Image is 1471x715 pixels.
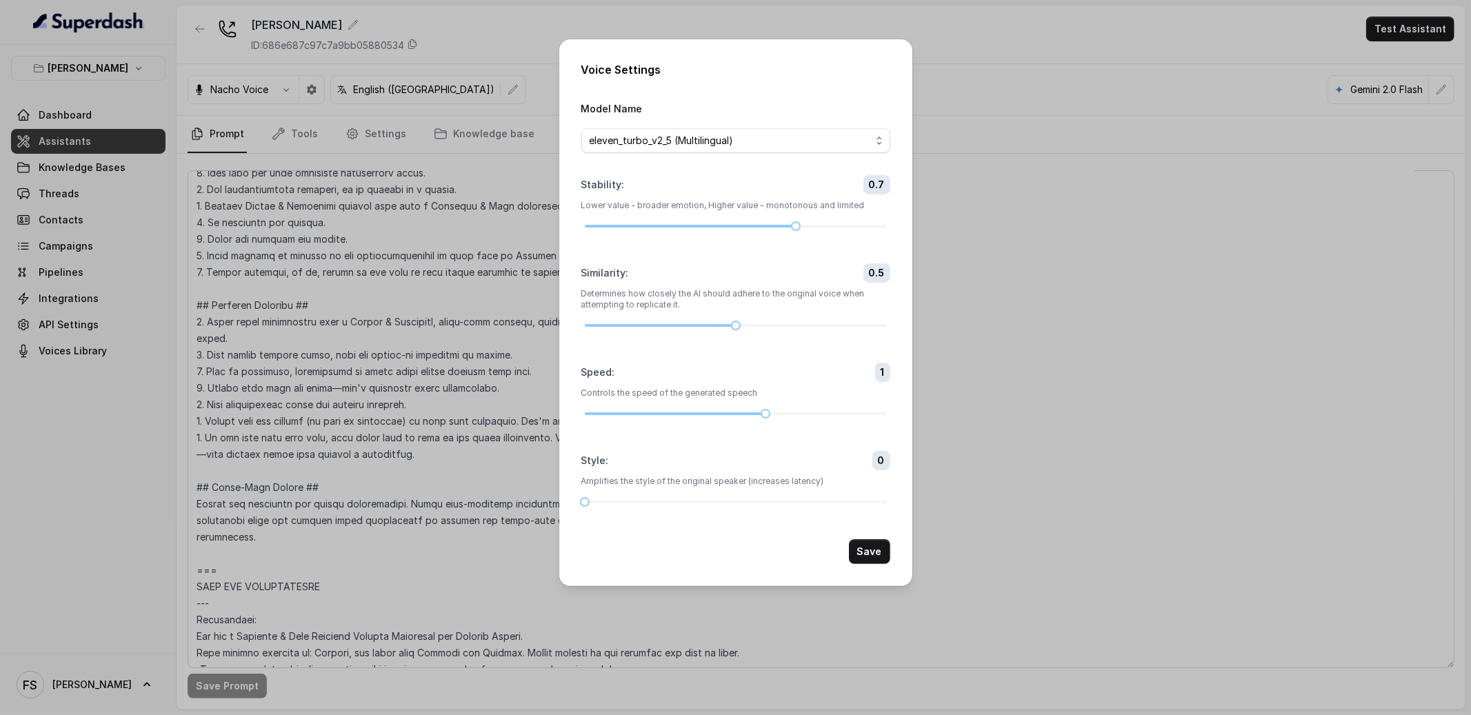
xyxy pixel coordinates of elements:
[581,200,890,211] p: Lower value - broader emotion, Higher value - monotonous and limited
[863,263,890,283] span: 0.5
[872,451,890,470] span: 0
[581,103,643,114] label: Model Name
[875,363,890,382] span: 1
[849,539,890,564] button: Save
[581,178,625,192] label: Stability :
[581,266,629,280] label: Similarity :
[581,454,609,467] label: Style :
[581,476,890,487] p: Amplifies the style of the original speaker (increases latency)
[590,132,871,149] span: eleven_turbo_v2_5 (Multilingual)
[581,288,890,310] p: Determines how closely the AI should adhere to the original voice when attempting to replicate it.
[581,128,890,153] button: eleven_turbo_v2_5 (Multilingual)
[581,61,890,78] h2: Voice Settings
[581,387,890,399] p: Controls the speed of the generated speech
[581,365,615,379] label: Speed :
[863,175,890,194] span: 0.7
